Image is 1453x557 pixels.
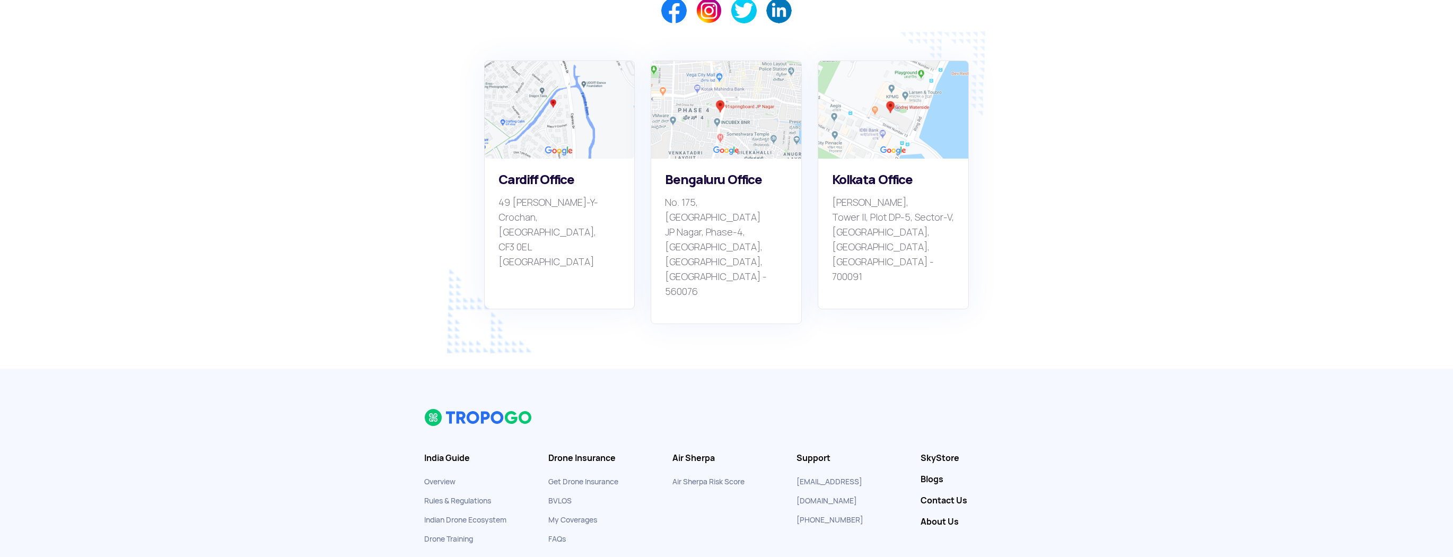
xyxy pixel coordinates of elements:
[424,453,532,464] h3: India Guide
[921,474,1029,485] a: Blogs
[921,453,1029,464] a: SkyStore
[548,453,657,464] h3: Drone Insurance
[548,477,618,486] a: Get Drone Insurance
[672,477,745,486] a: Air Sherpa Risk Score
[424,496,491,506] a: Rules & Regulations
[796,477,862,506] a: [EMAIL_ADDRESS][DOMAIN_NAME]
[548,534,566,544] a: FAQs
[665,195,787,299] p: No. 175, [GEOGRAPHIC_DATA] JP Nagar, Phase-4, [GEOGRAPHIC_DATA], [GEOGRAPHIC_DATA], [GEOGRAPHIC_D...
[548,496,572,506] a: BVLOS
[548,515,597,525] a: My Coverages
[651,61,801,159] img: bg_locBengaluru.png
[818,61,968,159] img: bg_locKolkata.png
[498,195,621,284] p: 49 [PERSON_NAME]-Y-Crochan, [GEOGRAPHIC_DATA], CF3 0EL [GEOGRAPHIC_DATA]
[665,172,787,187] h3: Bengaluru Office
[796,453,905,464] h3: Support
[424,477,456,486] a: Overview
[485,61,635,159] img: bg_ukaddress.png
[921,495,1029,506] a: Contact Us
[796,515,863,525] a: [PHONE_NUMBER]
[832,195,955,284] p: [PERSON_NAME], Tower II, Plot DP-5, Sector-V, [GEOGRAPHIC_DATA], [GEOGRAPHIC_DATA], [GEOGRAPHIC_D...
[832,172,955,187] h3: Kolkata Office
[424,408,533,427] img: logo
[921,517,1029,527] a: About Us
[498,172,621,187] h3: Cardiff Office
[424,515,506,525] a: Indian Drone Ecosystem
[424,534,473,544] a: Drone Training
[672,453,781,464] h3: Air Sherpa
